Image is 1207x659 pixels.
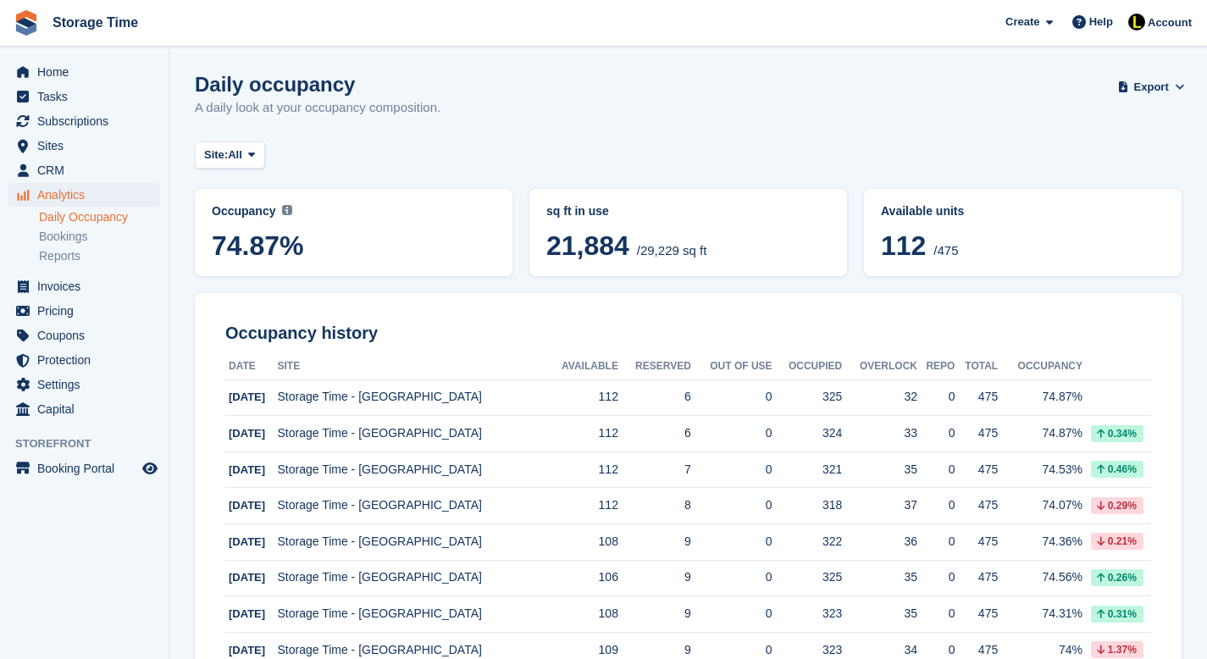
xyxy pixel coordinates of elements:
div: 324 [772,424,843,442]
p: A daily look at your occupancy composition. [195,98,440,118]
div: 36 [842,533,917,551]
span: [DATE] [229,463,265,476]
span: [DATE] [229,427,265,440]
a: Bookings [39,229,160,245]
span: Analytics [37,183,139,207]
td: 74.87% [998,416,1082,452]
div: 0 [917,461,955,479]
td: 112 [545,416,618,452]
td: 74.87% [998,379,1082,416]
span: All [228,147,242,163]
div: 0 [917,568,955,586]
span: sq ft in use [546,204,609,218]
div: 322 [772,533,843,551]
td: Storage Time - [GEOGRAPHIC_DATA] [277,488,544,524]
h1: Daily occupancy [195,73,440,96]
div: 0.21% [1091,533,1143,550]
th: Total [955,353,998,380]
span: 74.87% [212,230,496,261]
div: 0 [917,496,955,514]
td: Storage Time - [GEOGRAPHIC_DATA] [277,416,544,452]
th: Reserved [618,353,691,380]
td: 108 [545,596,618,633]
div: 35 [842,461,917,479]
span: 112 [881,230,926,261]
th: Date [225,353,277,380]
a: menu [8,183,160,207]
td: 475 [955,451,998,488]
td: 74.36% [998,524,1082,561]
td: 7 [618,451,691,488]
span: 21,884 [546,230,629,261]
div: 0 [917,605,955,623]
td: 74.53% [998,451,1082,488]
td: 0 [691,524,772,561]
img: Laaibah Sarwar [1128,14,1145,30]
td: 74.07% [998,488,1082,524]
th: Repo [917,353,955,380]
button: Site: All [195,141,265,169]
span: Subscriptions [37,109,139,133]
a: Preview store [140,458,160,479]
span: Invoices [37,274,139,298]
div: 35 [842,568,917,586]
span: Pricing [37,299,139,323]
th: Overlock [842,353,917,380]
div: 318 [772,496,843,514]
span: Booking Portal [37,457,139,480]
td: 9 [618,596,691,633]
td: 475 [955,524,998,561]
td: 0 [691,451,772,488]
span: Tasks [37,85,139,108]
td: 0 [691,379,772,416]
td: 112 [545,488,618,524]
div: 0 [917,533,955,551]
abbr: Current percentage of units occupied or overlocked [881,202,1165,220]
td: 6 [618,379,691,416]
th: Occupied [772,353,843,380]
div: 0.46% [1091,461,1143,478]
div: 0 [917,424,955,442]
a: menu [8,373,160,396]
abbr: Current percentage of sq ft occupied [212,202,496,220]
td: 9 [618,524,691,561]
div: 0.29% [1091,497,1143,514]
td: 106 [545,560,618,596]
img: icon-info-grey-7440780725fd019a000dd9b08b2336e03edf1995a4989e88bcd33f0948082b44.svg [282,205,292,215]
span: Storefront [15,435,169,452]
td: 475 [955,379,998,416]
div: 34 [842,641,917,659]
h2: Occupancy history [225,324,1151,343]
td: 0 [691,488,772,524]
div: 0.26% [1091,569,1143,586]
a: Daily Occupancy [39,209,160,225]
td: 112 [545,451,618,488]
div: 0.34% [1091,425,1143,442]
div: 1.37% [1091,641,1143,658]
a: menu [8,457,160,480]
span: [DATE] [229,535,265,548]
span: Site: [204,147,228,163]
td: 108 [545,524,618,561]
span: Account [1148,14,1192,31]
span: Help [1089,14,1113,30]
div: 0 [917,388,955,406]
th: Out of Use [691,353,772,380]
a: menu [8,109,160,133]
div: 35 [842,605,917,623]
div: 37 [842,496,917,514]
td: 74.56% [998,560,1082,596]
a: Storage Time [46,8,145,36]
a: menu [8,397,160,421]
span: Capital [37,397,139,421]
th: Occupancy [998,353,1082,380]
div: 33 [842,424,917,442]
a: menu [8,134,160,158]
span: Create [1005,14,1039,30]
td: 0 [691,416,772,452]
td: 475 [955,416,998,452]
td: Storage Time - [GEOGRAPHIC_DATA] [277,596,544,633]
a: menu [8,274,160,298]
td: 475 [955,560,998,596]
td: Storage Time - [GEOGRAPHIC_DATA] [277,524,544,561]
